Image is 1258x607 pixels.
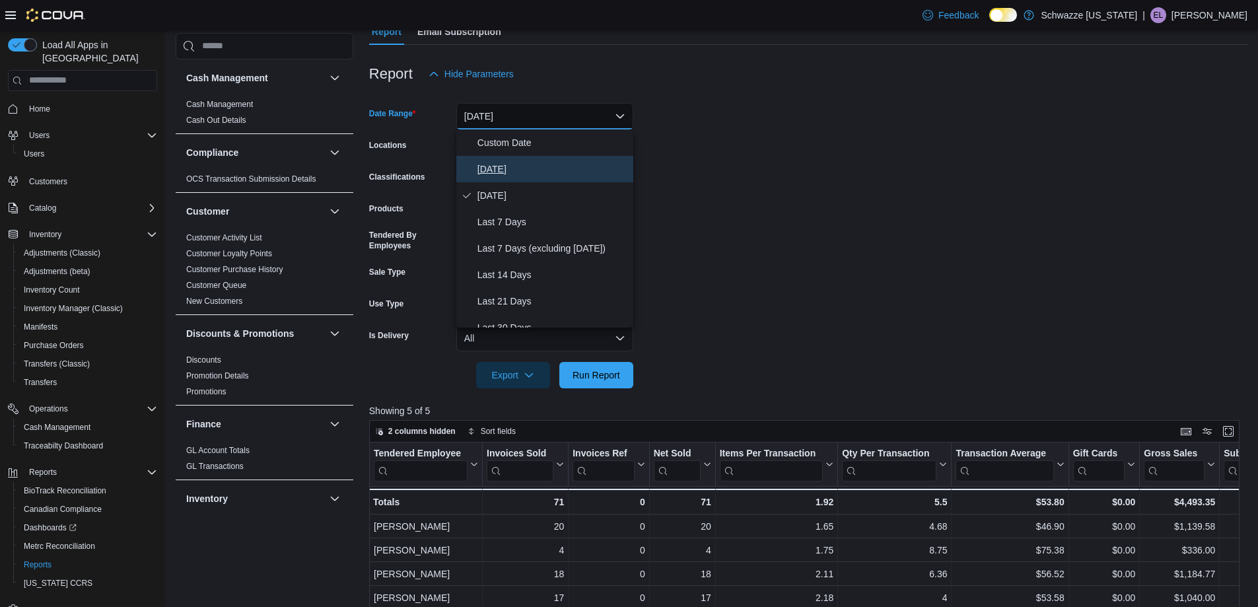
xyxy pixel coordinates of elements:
span: Reports [24,559,52,570]
span: Customer Activity List [186,232,262,243]
button: Tendered Employee [374,448,478,482]
a: Cash Management [186,100,253,109]
span: Adjustments (beta) [24,266,90,277]
button: Catalog [3,199,162,217]
a: Cash Out Details [186,116,246,125]
span: Adjustments (Classic) [24,248,100,258]
button: [US_STATE] CCRS [13,574,162,592]
div: Qty Per Transaction [842,448,936,460]
button: Qty Per Transaction [842,448,947,482]
div: 20 [654,518,711,534]
div: 71 [653,494,711,510]
span: Users [24,127,157,143]
button: Compliance [327,145,343,161]
button: Traceabilty Dashboard [13,437,162,455]
a: Cash Management [18,419,96,435]
a: Feedback [917,2,984,28]
div: Select listbox [456,129,633,328]
label: Sale Type [369,267,405,277]
span: Catalog [24,200,157,216]
div: $336.00 [1144,542,1215,558]
div: Invoices Sold [487,448,553,482]
button: Adjustments (beta) [13,262,162,281]
h3: Customer [186,205,229,218]
span: Traceabilty Dashboard [24,441,103,451]
div: $0.00 [1072,542,1135,558]
span: [DATE] [477,188,628,203]
span: Load All Apps in [GEOGRAPHIC_DATA] [37,38,157,65]
p: [PERSON_NAME] [1171,7,1247,23]
span: Customer Purchase History [186,264,283,275]
a: Manifests [18,319,63,335]
button: Enter fullscreen [1220,423,1236,439]
a: GL Transactions [186,462,244,471]
span: Cash Management [18,419,157,435]
span: Transfers [24,377,57,388]
div: Invoices Sold [487,448,553,460]
div: Gross Sales [1144,448,1205,482]
button: Inventory Manager (Classic) [13,299,162,318]
div: 71 [487,494,564,510]
button: Metrc Reconciliation [13,537,162,555]
span: Custom Date [477,135,628,151]
div: Gift Cards [1072,448,1125,460]
div: 17 [487,590,564,606]
div: $0.00 [1072,494,1135,510]
p: | [1142,7,1145,23]
span: Customer Queue [186,280,246,291]
a: Purchase Orders [18,338,89,353]
label: Use Type [369,299,403,309]
a: Users [18,146,50,162]
span: Transfers (Classic) [18,356,157,372]
button: Sort fields [462,423,521,439]
a: Customers [24,174,73,190]
a: Customer Queue [186,281,246,290]
span: Inventory Count [18,282,157,298]
div: $56.52 [956,566,1064,582]
span: Cash Out Details [186,115,246,125]
span: Sort fields [481,426,516,437]
button: Users [3,126,162,145]
button: Inventory [24,227,67,242]
span: Customers [24,172,157,189]
button: Canadian Compliance [13,500,162,518]
button: Customer [186,205,324,218]
div: Gross Sales [1144,448,1205,460]
span: Promotion Details [186,371,249,381]
button: Discounts & Promotions [186,327,324,340]
button: Purchase Orders [13,336,162,355]
button: Reports [13,555,162,574]
button: 2 columns hidden [370,423,461,439]
button: Export [476,362,550,388]
span: Last 7 Days [477,214,628,230]
span: [US_STATE] CCRS [24,578,92,589]
a: Discounts [186,355,221,365]
button: Compliance [186,146,324,159]
button: Run Report [559,362,633,388]
div: 1.92 [719,494,833,510]
div: Net Sold [653,448,700,460]
img: Cova [26,9,85,22]
div: 0 [573,590,645,606]
span: Adjustments (Classic) [18,245,157,261]
span: Canadian Compliance [18,501,157,517]
span: Customer Loyalty Points [186,248,272,259]
button: Transfers [13,373,162,392]
div: 18 [654,566,711,582]
button: Operations [3,400,162,418]
a: [US_STATE] CCRS [18,575,98,591]
div: $53.58 [956,590,1064,606]
span: Last 30 Days [477,320,628,336]
span: EL [1154,7,1164,23]
div: Emily Lostroh [1150,7,1166,23]
a: Inventory Manager (Classic) [18,301,128,316]
h3: Inventory [186,492,228,505]
span: Transfers [18,375,157,390]
a: Reports [18,557,57,573]
button: Reports [3,463,162,482]
div: 20 [487,518,564,534]
a: GL Account Totals [186,446,250,455]
div: [PERSON_NAME] [374,590,478,606]
span: Adjustments (beta) [18,264,157,279]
